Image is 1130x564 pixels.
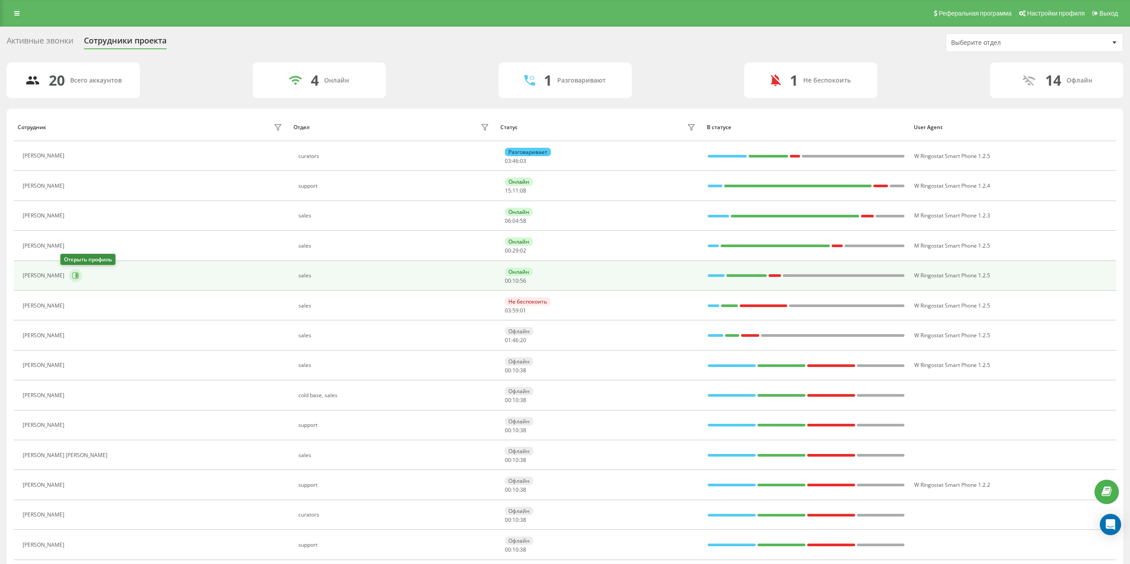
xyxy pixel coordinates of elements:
div: User Agent [914,124,1112,130]
span: Настройки профиля [1027,10,1085,17]
span: 46 [512,157,519,165]
div: Разговаривают [557,77,606,84]
span: W Ringostat Smart Phone 1.2.2 [914,481,990,489]
span: 11 [512,187,519,194]
div: Open Intercom Messenger [1100,514,1121,535]
div: 20 [49,72,65,89]
div: [PERSON_NAME] [23,303,67,309]
span: 38 [520,396,526,404]
span: 38 [520,546,526,553]
div: sales [298,272,492,279]
span: 20 [520,336,526,344]
div: : : [505,547,526,553]
div: [PERSON_NAME] [23,362,67,368]
span: 38 [520,486,526,493]
span: W Ringostat Smart Phone 1.2.5 [914,361,990,369]
div: sales [298,332,492,339]
span: M Ringostat Smart Phone 1.2.3 [914,212,990,219]
span: 00 [505,516,511,524]
span: 01 [520,307,526,314]
span: 10 [512,516,519,524]
div: sales [298,213,492,219]
div: Офлайн [505,447,533,455]
div: [PERSON_NAME] [23,183,67,189]
span: 46 [512,336,519,344]
div: Сотрудник [18,124,46,130]
span: 00 [505,396,511,404]
span: 00 [505,247,511,254]
span: 10 [512,277,519,284]
div: [PERSON_NAME] [23,213,67,219]
div: [PERSON_NAME] [23,243,67,249]
div: [PERSON_NAME] [23,392,67,398]
div: 1 [790,72,798,89]
div: Сотрудники проекта [84,36,167,50]
div: Онлайн [324,77,349,84]
span: 00 [505,277,511,284]
div: cold base, sales [298,392,492,398]
div: 4 [311,72,319,89]
span: 38 [520,456,526,464]
div: sales [298,243,492,249]
div: 14 [1045,72,1061,89]
div: : : [505,517,526,523]
span: 00 [505,367,511,374]
span: 10 [512,486,519,493]
div: curators [298,153,492,159]
div: Не беспокоить [803,77,851,84]
div: Офлайн [505,327,533,335]
span: 38 [520,426,526,434]
span: W Ringostat Smart Phone 1.2.5 [914,331,990,339]
span: 10 [512,367,519,374]
div: Всего аккаунтов [70,77,122,84]
div: Офлайн [1067,77,1092,84]
div: Офлайн [505,357,533,366]
div: Активные звонки [7,36,73,50]
span: Реферальная программа [939,10,1011,17]
span: 01 [505,336,511,344]
div: : : [505,367,526,374]
span: 04 [512,217,519,225]
span: 59 [512,307,519,314]
div: support [298,542,492,548]
span: 02 [520,247,526,254]
span: W Ringostat Smart Phone 1.2.5 [914,272,990,279]
span: 38 [520,367,526,374]
div: [PERSON_NAME] [23,332,67,339]
div: : : [505,337,526,343]
div: [PERSON_NAME] [23,482,67,488]
div: support [298,183,492,189]
div: : : [505,427,526,434]
div: support [298,482,492,488]
div: [PERSON_NAME] [23,542,67,548]
span: W Ringostat Smart Phone 1.2.5 [914,152,990,160]
span: Выход [1099,10,1118,17]
div: Онлайн [505,237,533,246]
span: 00 [505,486,511,493]
div: Офлайн [505,387,533,395]
span: W Ringostat Smart Phone 1.2.5 [914,302,990,309]
div: 1 [544,72,552,89]
span: 03 [505,157,511,165]
div: Онлайн [505,208,533,216]
div: Онлайн [505,268,533,276]
div: Офлайн [505,477,533,485]
div: В статусе [707,124,905,130]
div: [PERSON_NAME] [23,153,67,159]
div: Отдел [293,124,309,130]
span: 00 [505,426,511,434]
span: 38 [520,516,526,524]
span: W Ringostat Smart Phone 1.2.4 [914,182,990,189]
div: : : [505,188,526,194]
div: Выберите отдел [951,39,1057,47]
div: : : [505,487,526,493]
div: Офлайн [505,507,533,515]
span: 00 [505,456,511,464]
div: sales [298,303,492,309]
div: curators [298,512,492,518]
div: : : [505,278,526,284]
span: M Ringostat Smart Phone 1.2.5 [914,242,990,249]
div: [PERSON_NAME] [23,422,67,428]
div: [PERSON_NAME] [23,272,67,279]
div: sales [298,452,492,458]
